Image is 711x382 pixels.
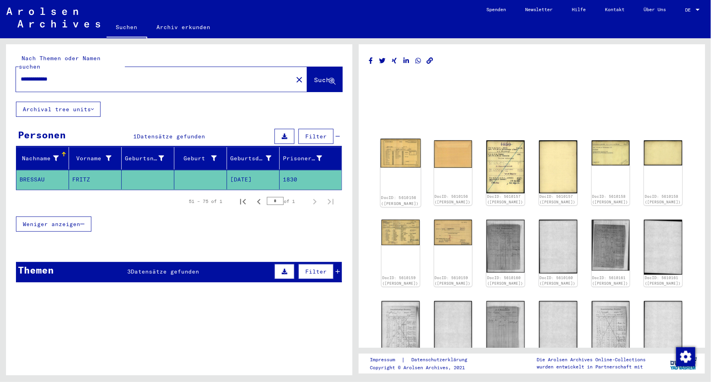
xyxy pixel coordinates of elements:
[539,220,577,274] img: 002.jpg
[487,194,523,204] a: DocID: 5610157 ([PERSON_NAME])
[20,154,59,163] div: Nachname
[486,140,525,193] img: 001.jpg
[370,356,477,364] div: |
[405,356,477,364] a: Datenschutzerklärung
[539,140,577,193] img: 002.jpg
[381,139,421,167] img: 001.jpg
[283,152,332,165] div: Prisoner #
[487,276,523,286] a: DocID: 5610160 ([PERSON_NAME])
[414,56,423,66] button: Share on WhatsApp
[298,264,334,279] button: Filter
[6,8,100,28] img: Arolsen_neg.svg
[307,67,342,92] button: Suche
[16,102,101,117] button: Archival tree units
[283,154,322,163] div: Prisoner #
[280,147,342,169] mat-header-cell: Prisoner #
[644,140,682,165] img: 002.jpg
[69,170,122,189] mat-cell: FRITZ
[592,194,628,204] a: DocID: 5610158 ([PERSON_NAME])
[72,154,111,163] div: Vorname
[537,363,646,370] p: wurden entwickelt in Partnerschaft mit
[434,140,472,168] img: 002.jpg
[381,220,420,245] img: 001.jpg
[227,170,280,189] mat-cell: [DATE]
[402,56,411,66] button: Share on LinkedIn
[381,301,420,354] img: 001.jpg
[645,194,681,204] a: DocID: 5610158 ([PERSON_NAME])
[537,356,646,363] p: Die Arolsen Archives Online-Collections
[147,18,220,37] a: Archiv erkunden
[178,154,217,163] div: Geburt‏
[426,56,434,66] button: Copy link
[131,268,199,275] span: Datensätze gefunden
[645,276,681,286] a: DocID: 5610161 ([PERSON_NAME])
[592,301,630,355] img: 001.jpg
[676,347,695,366] img: Zustimmung ändern
[378,56,387,66] button: Share on Twitter
[305,268,327,275] span: Filter
[16,170,69,189] mat-cell: BRESSAU
[178,152,227,165] div: Geburt‏
[307,193,323,209] button: Next page
[382,276,418,286] a: DocID: 5610159 ([PERSON_NAME])
[16,217,91,232] button: Weniger anzeigen
[107,18,147,38] a: Suchen
[133,133,137,140] span: 1
[434,276,470,286] a: DocID: 5610159 ([PERSON_NAME])
[298,129,334,144] button: Filter
[486,301,525,354] img: 001.jpg
[18,263,54,277] div: Themen
[540,194,576,204] a: DocID: 5610157 ([PERSON_NAME])
[370,356,401,364] a: Impressum
[540,276,576,286] a: DocID: 5610160 ([PERSON_NAME])
[644,301,682,354] img: 002.jpg
[323,193,339,209] button: Last page
[314,76,334,84] span: Suche
[267,197,307,205] div: of 1
[434,220,472,245] img: 002.jpg
[539,301,577,354] img: 002.jpg
[669,353,699,373] img: yv_logo.png
[19,55,101,70] mat-label: Nach Themen oder Namen suchen
[127,268,131,275] span: 3
[370,364,477,371] p: Copyright © Arolsen Archives, 2021
[137,133,205,140] span: Datensätze gefunden
[305,133,327,140] span: Filter
[230,152,281,165] div: Geburtsdatum
[72,152,121,165] div: Vorname
[251,193,267,209] button: Previous page
[18,128,66,142] div: Personen
[434,194,470,204] a: DocID: 5610156 ([PERSON_NAME])
[434,301,472,354] img: 002.jpg
[367,56,375,66] button: Share on Facebook
[122,147,174,169] mat-header-cell: Geburtsname
[592,140,630,165] img: 001.jpg
[23,221,80,228] span: Weniger anzeigen
[390,56,399,66] button: Share on Xing
[125,152,174,165] div: Geburtsname
[227,147,280,169] mat-header-cell: Geburtsdatum
[294,75,304,85] mat-icon: close
[486,220,525,273] img: 001.jpg
[280,170,342,189] mat-cell: 1830
[69,147,122,169] mat-header-cell: Vorname
[235,193,251,209] button: First page
[291,71,307,87] button: Clear
[125,154,164,163] div: Geburtsname
[592,220,630,271] img: 001.jpg
[189,198,222,205] div: 51 – 75 of 1
[644,220,682,275] img: 002.jpg
[230,154,271,163] div: Geburtsdatum
[381,195,419,206] a: DocID: 5610156 ([PERSON_NAME])
[20,152,69,165] div: Nachname
[685,7,694,13] span: DE
[592,276,628,286] a: DocID: 5610161 ([PERSON_NAME])
[16,147,69,169] mat-header-cell: Nachname
[174,147,227,169] mat-header-cell: Geburt‏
